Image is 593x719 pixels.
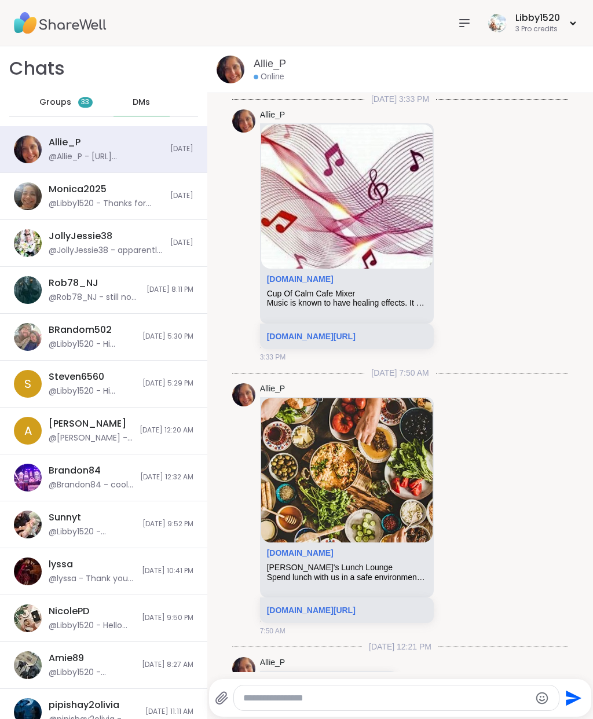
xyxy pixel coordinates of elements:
span: [DATE] [170,238,193,248]
span: [DATE] 8:11 PM [147,285,193,295]
button: Emoji picker [535,691,549,705]
span: S [24,375,31,392]
span: [DATE] 11:11 AM [145,707,193,717]
div: BRandom502 [49,324,112,336]
a: Attachment [267,274,334,284]
span: [DATE] 12:32 AM [140,472,193,482]
span: 7:50 AM [260,626,285,636]
span: [DATE] 12:20 AM [140,425,193,435]
img: Allie's Lunch Lounge [261,398,433,542]
a: Allie_P [260,657,285,669]
div: JollyJessie38 [49,230,112,243]
span: DMs [133,97,150,108]
span: 33 [81,97,89,107]
span: [DATE] [170,191,193,201]
span: Groups [39,97,71,108]
div: Allie_P [49,136,80,149]
div: Libby1520 [515,12,560,24]
div: @Libby1520 - Hello Ms. PD. Hope you are well [DATE]. Maybe I’ll see you later tonight 👋 [49,620,135,632]
img: https://sharewell-space-live.sfo3.digitaloceanspaces.com/user-generated/ce4ae2cb-cc59-4db7-950b-0... [14,604,42,632]
div: Brandon84 [49,464,101,477]
div: @Libby1520 - [PERSON_NAME]! You doing okay these days? Miss ya [49,526,136,538]
img: Cup Of Calm Cafe Mixer [261,124,433,269]
span: [DATE] 9:50 PM [142,613,193,623]
div: Online [254,71,284,83]
div: Cup Of Calm Cafe Mixer [267,289,427,299]
img: https://sharewell-space-live.sfo3.digitaloceanspaces.com/user-generated/81ace702-265a-4776-a74a-6... [14,511,42,538]
a: Allie_P [260,109,285,121]
div: [PERSON_NAME]'s Lunch Lounge [267,563,427,573]
div: Sunnyt [49,511,81,524]
div: @Rob78_NJ - still not raining here, suppose to start raining after 2am, its very windy tho [49,292,140,303]
a: [DOMAIN_NAME][URL] [267,332,356,341]
div: Rob78_NJ [49,277,98,289]
button: Send [559,685,585,711]
div: Monica2025 [49,183,107,196]
div: Amie89 [49,652,84,665]
a: [DOMAIN_NAME][URL] [267,606,356,615]
span: [DATE] 9:52 PM [142,519,193,529]
img: https://sharewell-space-live.sfo3.digitaloceanspaces.com/user-generated/127af2b2-1259-4cf0-9fd7-7... [14,323,42,351]
span: [DATE] 8:27 AM [142,660,193,670]
span: 3:33 PM [260,352,286,362]
div: @JollyJessie38 - apparently i think [PERSON_NAME] banned me for the group for whatever reason [49,245,163,256]
span: [DATE] 10:41 PM [142,566,193,576]
img: https://sharewell-space-live.sfo3.digitaloceanspaces.com/user-generated/5ec7d22b-bff4-42bd-9ffa-4... [14,557,42,585]
div: @[PERSON_NAME] - Hello [PERSON_NAME] [49,432,133,444]
span: A [24,422,32,439]
img: https://sharewell-space-live.sfo3.digitaloceanspaces.com/user-generated/9890d388-459a-40d4-b033-d... [232,383,255,406]
img: https://sharewell-space-live.sfo3.digitaloceanspaces.com/user-generated/9890d388-459a-40d4-b033-d... [232,109,255,133]
div: [PERSON_NAME] [49,417,126,430]
img: ShareWell Nav Logo [14,3,107,43]
a: Allie_P [254,57,286,71]
div: Steven6560 [49,370,104,383]
textarea: Type your message [243,692,530,704]
div: pipishay2olivia [49,699,119,711]
img: https://sharewell-space-live.sfo3.digitaloceanspaces.com/user-generated/fdc651fc-f3db-4874-9fa7-0... [14,464,42,491]
div: @lyssa - Thank you [PERSON_NAME] much love [49,573,135,585]
img: https://sharewell-space-live.sfo3.digitaloceanspaces.com/user-generated/c3bd44a5-f966-4702-9748-c... [14,651,42,679]
div: @Libby1520 - Thanks for messaging me! [49,198,163,210]
div: Music is known to have healing effects. It calms anxiety and lifts your spirits. Let’s tap into t... [267,298,427,308]
img: https://sharewell-space-live.sfo3.digitaloceanspaces.com/user-generated/9890d388-459a-40d4-b033-d... [14,135,42,163]
img: https://sharewell-space-live.sfo3.digitaloceanspaces.com/user-generated/41d32855-0ec4-4264-b983-4... [14,182,42,210]
div: @Libby1520 - Definitely, ! [49,667,135,678]
img: https://sharewell-space-live.sfo3.digitaloceanspaces.com/user-generated/9890d388-459a-40d4-b033-d... [232,657,255,680]
h1: Chats [9,56,65,82]
img: https://sharewell-space-live.sfo3.digitaloceanspaces.com/user-generated/d217f4ee-b0aa-447a-96ea-8... [14,276,42,304]
div: @Brandon84 - cool have a good nite [49,479,133,491]
span: [DATE] 5:30 PM [142,332,193,342]
span: [DATE] 12:21 PM [362,641,438,652]
span: [DATE] 3:33 PM [364,93,436,105]
div: 3 Pro credits [515,24,560,34]
div: @Libby1520 - Hi [PERSON_NAME], haven’t seen [PERSON_NAME]. If you connect with him, please tell h... [49,339,136,350]
a: Allie_P [260,383,285,395]
div: @Libby1520 - Hi [PERSON_NAME], just checking in to say hello. Haven’t seen you in a few days. Mis... [49,386,136,397]
span: [DATE] 7:50 AM [364,367,435,379]
img: https://sharewell-space-live.sfo3.digitaloceanspaces.com/user-generated/3602621c-eaa5-4082-863a-9... [14,229,42,257]
span: [DATE] [170,144,193,154]
img: https://sharewell-space-live.sfo3.digitaloceanspaces.com/user-generated/9890d388-459a-40d4-b033-d... [217,56,244,83]
div: Spend lunch with us in a safe environment. This is open forum/body doubling. We can chat about ou... [267,573,427,582]
span: [DATE] 5:29 PM [142,379,193,388]
img: Libby1520 [488,14,507,32]
div: lyssa [49,558,73,571]
div: NicolePD [49,605,89,618]
a: Attachment [267,548,334,557]
div: @Allie_P - [URL][DOMAIN_NAME] [49,151,163,163]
